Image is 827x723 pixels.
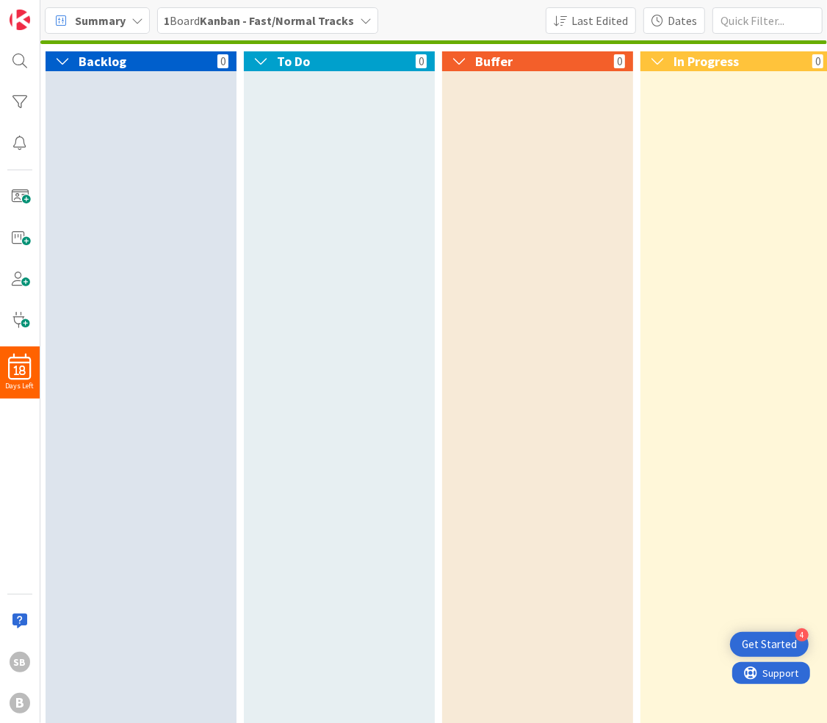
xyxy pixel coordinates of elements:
button: Last Edited [546,7,636,34]
div: Open Get Started checklist, remaining modules: 4 [730,632,809,657]
span: Support [31,2,67,20]
span: 0 [217,54,228,68]
span: 0 [812,54,823,68]
img: Visit kanbanzone.com [10,10,30,30]
span: 0 [614,54,625,68]
b: 1 [164,13,170,28]
span: Dates [668,12,697,29]
span: In Progress [673,53,739,70]
span: Board [164,12,354,29]
span: To Do [277,53,310,70]
span: Backlog [79,53,126,70]
div: B [10,693,30,713]
span: Buffer [475,53,513,70]
span: Last Edited [571,12,628,29]
button: Dates [643,7,705,34]
span: 0 [416,54,427,68]
div: 4 [795,628,809,642]
input: Quick Filter... [712,7,823,34]
span: Summary [75,12,126,29]
span: 18 [14,366,26,376]
div: SB [10,652,30,672]
div: Get Started [742,637,797,652]
b: Kanban - Fast/Normal Tracks [200,13,354,28]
